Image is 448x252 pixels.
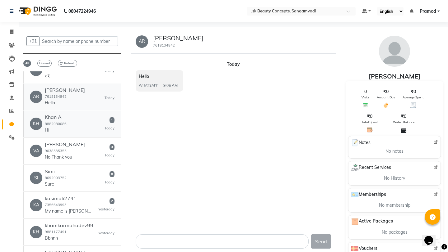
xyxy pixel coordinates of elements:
[139,74,149,79] span: Hello
[45,114,67,120] h6: Khan A
[227,61,240,67] strong: Today
[110,117,114,123] span: 1
[377,95,395,100] span: Amount Due
[105,180,114,185] small: Today
[45,73,83,79] p: হাই
[98,231,114,236] small: Yesterday
[362,120,378,124] span: Total Spent
[401,113,406,120] span: ₹0
[362,95,369,100] span: Visits
[163,83,178,88] span: 9:06 AM
[30,91,42,103] div: AR
[139,83,158,88] span: WHATSAPP
[403,95,424,100] span: Average Spent
[45,203,67,207] small: 7356643993
[379,202,410,209] span: No membership
[26,36,40,46] button: +91
[68,2,96,20] b: 08047224946
[58,60,77,67] span: Refresh
[105,153,114,158] small: Today
[45,169,67,174] h6: Simi
[351,218,393,225] span: Active Packages
[364,88,367,95] span: 0
[45,230,67,234] small: 9881177491
[16,2,58,20] img: logo
[30,145,42,157] div: VA
[45,154,85,160] p: No Thank you
[383,102,389,108] img: Amount Due Icon
[30,118,42,130] div: KH
[37,60,52,67] span: Unread
[153,43,175,47] small: 7618134842
[384,175,405,182] span: No History
[45,94,67,99] small: 7618134842
[45,100,85,106] p: Hello
[153,34,203,42] h5: [PERSON_NAME]
[45,127,67,133] p: Hi
[383,88,389,95] span: ₹0
[45,149,67,153] small: 9038535355
[411,88,416,95] span: ₹0
[98,207,114,212] small: Yesterday
[351,164,391,171] span: Recent Services
[393,120,414,124] span: Wallet Balance
[105,126,114,131] small: Today
[346,72,443,81] div: [PERSON_NAME]
[45,196,91,201] h6: kasimali2741
[45,142,85,147] h6: [PERSON_NAME]
[45,223,93,228] h6: khamkarmahadev99
[351,139,371,147] span: Notes
[367,113,372,120] span: ₹0
[23,60,31,67] span: All
[410,102,416,108] img: Average Spent Icon
[105,95,114,101] small: Today
[39,36,118,46] input: Search by name or phone number
[382,229,408,236] span: No packages
[351,191,386,198] span: Memberships
[385,148,404,155] span: No notes
[30,199,42,211] div: KA
[45,87,85,93] h6: [PERSON_NAME]
[45,176,67,180] small: 8692903752
[30,172,42,184] div: SI
[379,36,410,67] img: avatar
[45,208,91,214] p: My name is [PERSON_NAME] I am [PERSON_NAME] shop
[45,181,67,187] p: Sure
[110,171,114,177] span: 8
[45,235,91,241] p: Bbnnn
[420,8,436,15] span: Pramod
[110,198,114,204] span: 2
[45,122,67,126] small: 8882080086
[30,226,42,238] div: KH
[136,35,148,48] div: AR
[367,127,373,133] img: Total Spent Icon
[110,144,114,150] span: 3
[422,227,442,246] iframe: chat widget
